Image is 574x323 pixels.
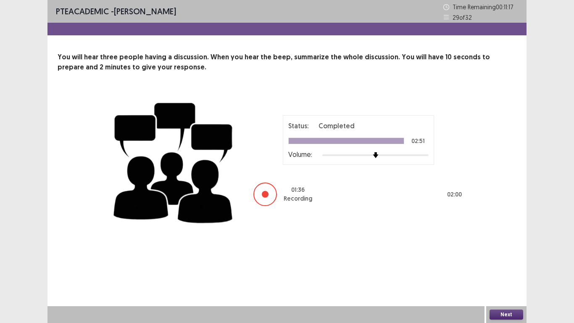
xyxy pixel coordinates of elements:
[56,5,176,18] p: - [PERSON_NAME]
[111,93,237,230] img: group-discussion
[56,6,109,16] span: PTE academic
[411,138,425,144] p: 02:51
[490,310,523,320] button: Next
[373,152,379,158] img: arrow-thumb
[453,3,518,11] p: Time Remaining 00 : 11 : 17
[284,194,312,203] p: Recording
[453,13,472,22] p: 29 of 32
[291,185,305,194] p: 01 : 36
[447,190,462,199] p: 02 : 00
[288,149,312,159] p: Volume:
[58,52,516,72] p: You will hear three people having a discussion. When you hear the beep, summarize the whole discu...
[319,121,355,131] p: Completed
[288,121,308,131] p: Status:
